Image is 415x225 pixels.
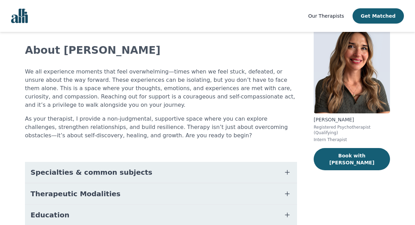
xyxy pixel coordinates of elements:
img: alli logo [11,9,28,23]
p: Intern Therapist [314,137,390,142]
p: We all experience moments that feel overwhelming—times when we feel stuck, defeated, or unsure ab... [25,68,297,109]
p: Registered Psychotherapist (Qualifying) [314,124,390,136]
span: Specialties & common subjects [31,167,152,177]
a: Our Therapists [308,12,344,20]
img: Natalia_Simachkevitch [314,14,390,113]
h2: About [PERSON_NAME] [25,44,297,57]
button: Specialties & common subjects [25,162,297,183]
p: As your therapist, I provide a non-judgmental, supportive space where you can explore challenges,... [25,115,297,140]
button: Therapeutic Modalities [25,183,297,204]
button: Get Matched [353,8,404,24]
p: [PERSON_NAME] [314,116,390,123]
span: Therapeutic Modalities [31,189,120,199]
span: Education [31,210,69,220]
button: Book with [PERSON_NAME] [314,148,390,170]
span: Our Therapists [308,13,344,19]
